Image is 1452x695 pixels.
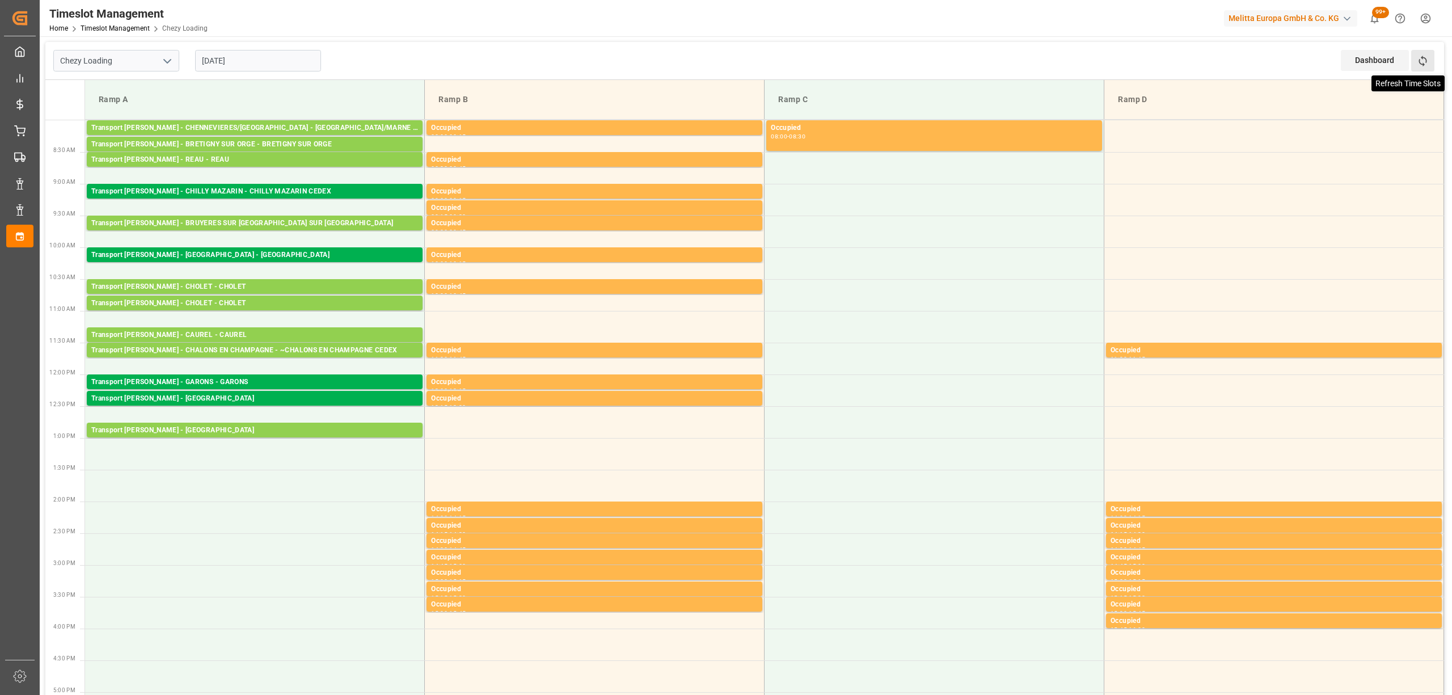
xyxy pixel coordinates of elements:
[49,401,75,407] span: 12:30 PM
[431,229,448,234] div: 09:30
[91,356,418,366] div: Pallets: 2,TU: 857,City: ~CHALONS EN CHAMPAGNE CEDEX,Arrival: [DATE] 00:00:00
[431,599,758,610] div: Occupied
[431,393,758,405] div: Occupied
[1111,536,1437,547] div: Occupied
[431,563,448,568] div: 14:45
[1127,356,1129,361] div: -
[1127,532,1129,537] div: -
[49,338,75,344] span: 11:30 AM
[49,369,75,376] span: 12:00 PM
[1111,356,1127,361] div: 11:30
[449,166,466,171] div: 08:45
[431,584,758,595] div: Occupied
[1129,595,1145,600] div: 15:30
[1111,504,1437,515] div: Occupied
[1111,515,1127,520] div: 14:00
[53,496,75,503] span: 2:00 PM
[91,293,418,302] div: Pallets: ,TU: 48,City: CHOLET,Arrival: [DATE] 00:00:00
[449,405,466,410] div: 12:30
[449,293,466,298] div: 10:45
[1362,6,1387,31] button: show 114 new notifications
[91,134,418,144] div: Pallets: 4,TU: 128,City: [GEOGRAPHIC_DATA]/MARNE CEDEX,Arrival: [DATE] 00:00:00
[431,552,758,563] div: Occupied
[53,687,75,693] span: 5:00 PM
[1129,563,1145,568] div: 15:00
[195,50,321,71] input: DD-MM-YYYY
[91,436,418,446] div: Pallets: 11,TU: 142,City: [GEOGRAPHIC_DATA],Arrival: [DATE] 00:00:00
[431,197,448,203] div: 09:00
[449,610,466,616] div: 15:45
[431,388,448,393] div: 12:00
[81,24,150,32] a: Timeslot Management
[449,134,466,139] div: 08:15
[49,242,75,248] span: 10:00 AM
[53,624,75,630] span: 4:00 PM
[1224,7,1362,29] button: Melitta Europa GmbH & Co. KG
[431,356,448,361] div: 11:30
[431,293,448,298] div: 10:30
[449,547,466,552] div: 14:45
[448,214,449,219] div: -
[449,515,466,520] div: 14:15
[448,166,449,171] div: -
[448,134,449,139] div: -
[91,405,418,414] div: Pallets: 3,TU: 56,City: [GEOGRAPHIC_DATA],Arrival: [DATE] 00:00:00
[1111,520,1437,532] div: Occupied
[431,166,448,171] div: 08:30
[1129,627,1145,632] div: 16:00
[158,52,175,70] button: open menu
[449,261,466,266] div: 10:15
[431,154,758,166] div: Occupied
[1111,547,1127,552] div: 14:30
[449,532,466,537] div: 14:30
[1111,610,1127,616] div: 15:30
[431,345,758,356] div: Occupied
[53,528,75,534] span: 2:30 PM
[448,388,449,393] div: -
[431,203,758,214] div: Occupied
[1372,7,1389,18] span: 99+
[1127,547,1129,552] div: -
[431,532,448,537] div: 14:15
[431,377,758,388] div: Occupied
[91,341,418,351] div: Pallets: ,TU: 90,City: CAUREL,Arrival: [DATE] 00:00:00
[449,579,466,584] div: 15:15
[91,309,418,319] div: Pallets: 27,TU: 116,City: [GEOGRAPHIC_DATA],Arrival: [DATE] 00:00:00
[1111,552,1437,563] div: Occupied
[1111,532,1127,537] div: 14:15
[448,547,449,552] div: -
[53,465,75,471] span: 1:30 PM
[91,218,418,229] div: Transport [PERSON_NAME] - BRUYERES SUR [GEOGRAPHIC_DATA] SUR [GEOGRAPHIC_DATA]
[448,405,449,410] div: -
[91,393,418,405] div: Transport [PERSON_NAME] - [GEOGRAPHIC_DATA]
[91,250,418,261] div: Transport [PERSON_NAME] - [GEOGRAPHIC_DATA] - [GEOGRAPHIC_DATA]
[53,592,75,598] span: 3:30 PM
[448,197,449,203] div: -
[91,186,418,197] div: Transport [PERSON_NAME] - CHILLY MAZARIN - CHILLY MAZARIN CEDEX
[448,610,449,616] div: -
[91,298,418,309] div: Transport [PERSON_NAME] - CHOLET - CHOLET
[431,405,448,410] div: 12:15
[448,563,449,568] div: -
[1111,567,1437,579] div: Occupied
[1111,584,1437,595] div: Occupied
[91,388,418,398] div: Pallets: 12,TU: 657,City: [GEOGRAPHIC_DATA],Arrival: [DATE] 00:00:00
[1129,579,1145,584] div: 15:15
[49,24,68,32] a: Home
[53,433,75,439] span: 1:00 PM
[1129,532,1145,537] div: 14:30
[53,147,75,153] span: 8:30 AM
[1111,345,1437,356] div: Occupied
[431,547,448,552] div: 14:30
[91,330,418,341] div: Transport [PERSON_NAME] - CAUREL - CAUREL
[448,579,449,584] div: -
[49,5,208,22] div: Timeslot Management
[91,197,418,207] div: Pallets: ,TU: 216,City: CHILLY MAZARIN CEDEX,Arrival: [DATE] 00:00:00
[448,293,449,298] div: -
[91,425,418,436] div: Transport [PERSON_NAME] - [GEOGRAPHIC_DATA]
[431,281,758,293] div: Occupied
[53,50,179,71] input: Type to search/select
[431,536,758,547] div: Occupied
[1127,627,1129,632] div: -
[431,567,758,579] div: Occupied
